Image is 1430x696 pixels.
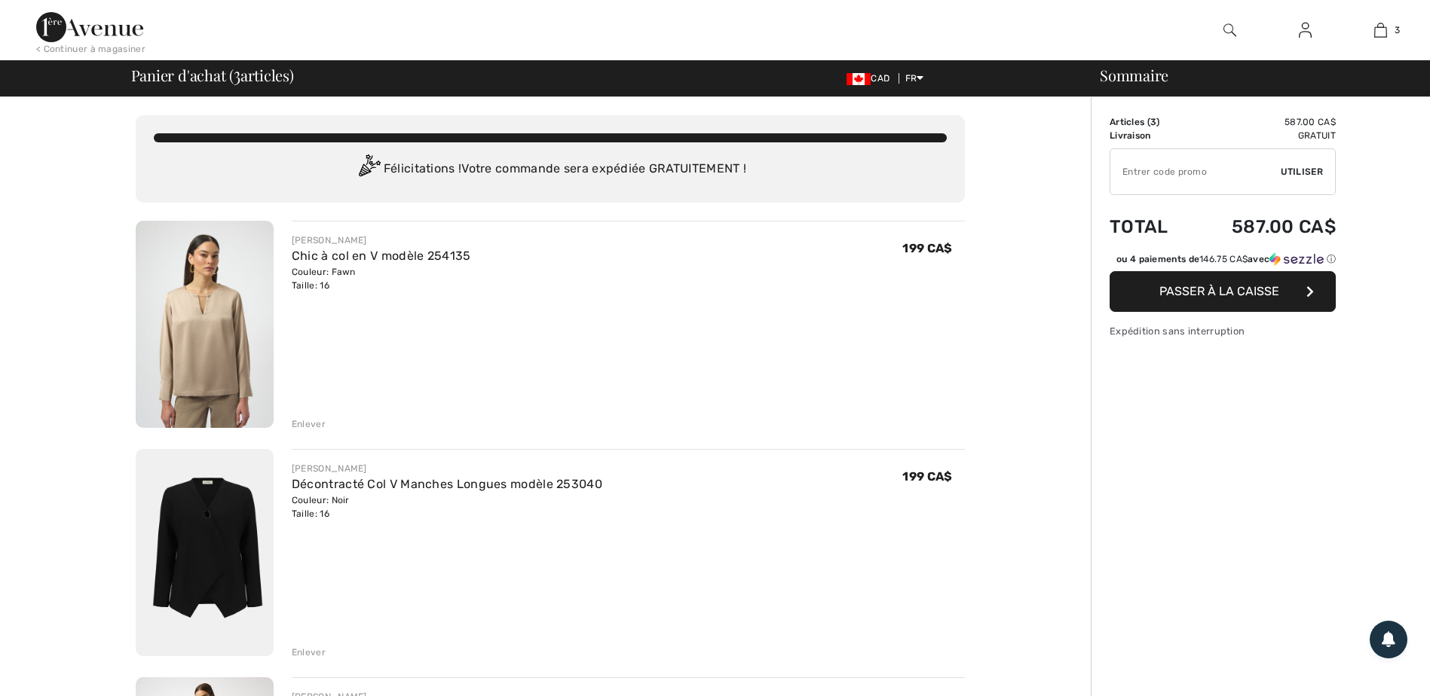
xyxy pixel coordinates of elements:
[36,12,143,42] img: 1ère Avenue
[1110,324,1336,338] div: Expédition sans interruption
[234,64,240,84] span: 3
[292,462,602,475] div: [PERSON_NAME]
[1110,129,1191,142] td: Livraison
[1191,129,1336,142] td: Gratuit
[292,249,471,263] a: Chic à col en V modèle 254135
[1110,149,1281,194] input: Code promo
[136,221,274,428] img: Chic à col en V modèle 254135
[1287,21,1324,40] a: Se connecter
[292,265,471,292] div: Couleur: Fawn Taille: 16
[292,417,326,431] div: Enlever
[1223,21,1236,39] img: recherche
[847,73,896,84] span: CAD
[1269,252,1324,266] img: Sezzle
[1374,21,1387,39] img: Mon panier
[292,477,602,491] a: Décontracté Col V Manches Longues modèle 253040
[1150,117,1156,127] span: 3
[1191,201,1336,252] td: 587.00 CA$
[1110,201,1191,252] td: Total
[1082,68,1421,83] div: Sommaire
[1395,23,1400,37] span: 3
[354,154,384,185] img: Congratulation2.svg
[136,449,274,656] img: Décontracté Col V Manches Longues modèle 253040
[1191,115,1336,129] td: 587.00 CA$
[1110,252,1336,271] div: ou 4 paiements de146.75 CA$avecSezzle Cliquez pour en savoir plus sur Sezzle
[1110,271,1336,312] button: Passer à la caisse
[905,73,924,84] span: FR
[1299,21,1312,39] img: Mes infos
[36,42,145,56] div: < Continuer à magasiner
[154,154,947,185] div: Félicitations ! Votre commande sera expédiée GRATUITEMENT !
[292,646,326,659] div: Enlever
[1199,254,1248,264] span: 146.75 CA$
[902,469,952,484] span: 199 CA$
[1116,252,1336,266] div: ou 4 paiements de avec
[902,241,952,255] span: 199 CA$
[292,493,602,520] div: Couleur: Noir Taille: 16
[1343,21,1417,39] a: 3
[1110,115,1191,129] td: Articles ( )
[131,68,294,83] span: Panier d'achat ( articles)
[1159,284,1279,298] span: Passer à la caisse
[292,234,471,247] div: [PERSON_NAME]
[847,73,871,85] img: Canadian Dollar
[1281,165,1323,179] span: Utiliser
